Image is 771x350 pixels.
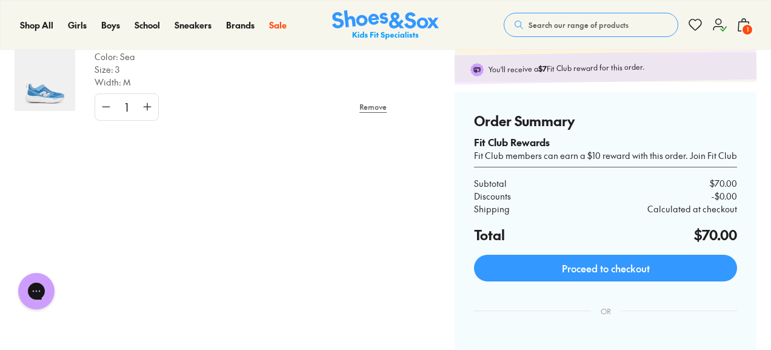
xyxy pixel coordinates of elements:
[269,19,287,32] a: Sale
[332,10,439,40] img: SNS_Logo_Responsive.svg
[68,19,87,31] span: Girls
[538,64,547,73] b: $7
[101,19,120,31] span: Boys
[101,19,120,32] a: Boys
[359,96,387,118] a: Remove
[226,19,255,31] span: Brands
[20,19,53,31] span: Shop All
[175,19,212,31] span: Sneakers
[474,190,511,203] p: Discounts
[474,111,737,131] h4: Order Summary
[474,225,505,245] h4: Total
[135,19,160,31] span: School
[529,19,629,30] span: Search our range of products
[117,94,136,120] div: 1
[504,13,678,37] button: Search our range of products
[95,76,146,89] p: Width: M
[741,24,753,36] span: 1
[474,149,737,162] div: Fit Club members can earn a $10 reward with this order. Join Fit Club
[332,10,439,40] a: Shoes & Sox
[647,203,737,215] p: Calculated at checkout
[95,50,146,63] p: Color: Sea
[694,225,737,245] h4: $70.00
[489,59,742,75] p: You'll receive a Fit Club reward for this order.
[226,19,255,32] a: Brands
[710,177,737,190] p: $70.00
[20,19,53,32] a: Shop All
[135,19,160,32] a: School
[474,177,507,190] p: Subtotal
[736,12,751,38] button: 1
[711,190,737,203] p: -$0.00
[474,136,737,149] div: Fit Club Rewards
[68,19,87,32] a: Girls
[15,35,75,111] img: 4-525387_1
[12,269,61,314] iframe: Gorgias live chat messenger
[474,255,737,281] a: Proceed to checkout
[269,19,287,31] span: Sale
[474,203,510,215] p: Shipping
[95,63,146,76] p: Size: 3
[591,296,621,326] div: OR
[175,19,212,32] a: Sneakers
